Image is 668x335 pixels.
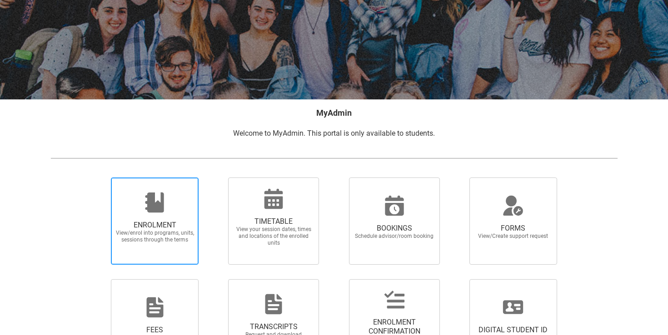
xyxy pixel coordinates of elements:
span: FEES [115,325,195,335]
span: Welcome to MyAdmin. This portal is only available to students. [233,129,435,138]
span: TRANSCRIPTS [234,322,314,331]
span: Schedule advisor/room booking [354,233,434,240]
span: DIGITAL STUDENT ID [473,325,553,335]
span: BOOKINGS [354,224,434,233]
span: ENROLMENT [115,221,195,230]
span: View/enrol into programs, units, sessions through the terms [115,230,195,243]
span: View/Create support request [473,233,553,240]
span: FORMS [473,224,553,233]
h2: MyAdmin [50,107,618,119]
span: TIMETABLE [234,217,314,226]
span: View your session dates, times and locations of the enrolled units [234,226,314,246]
